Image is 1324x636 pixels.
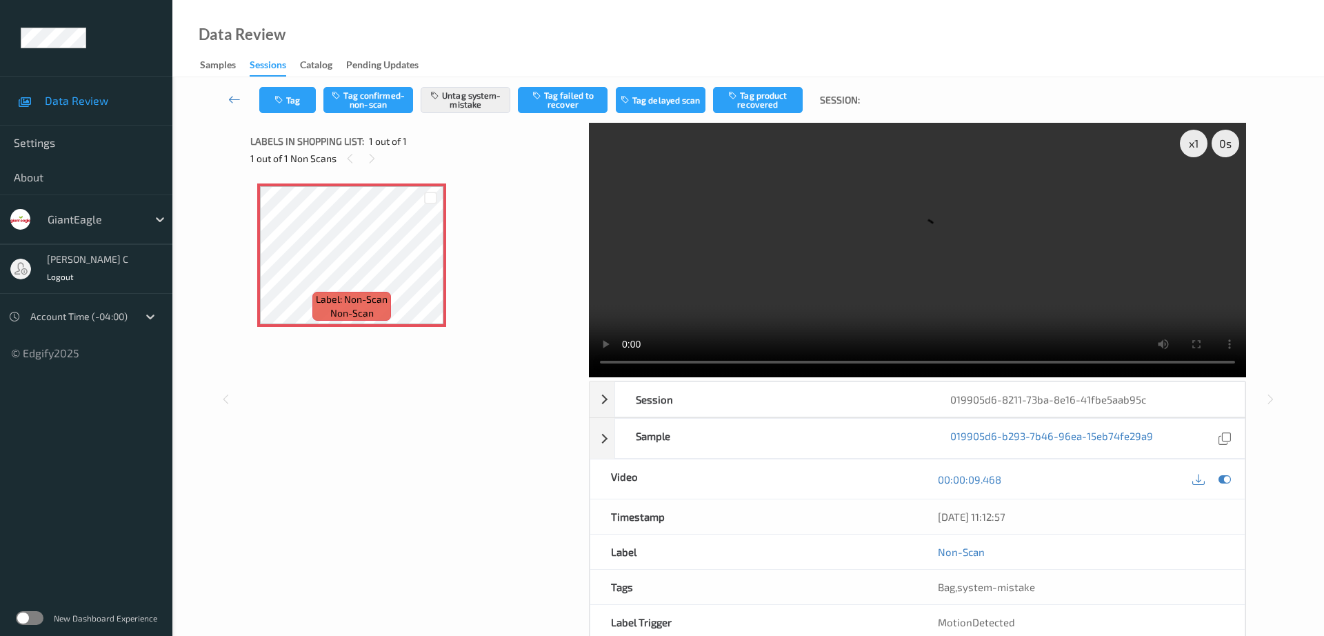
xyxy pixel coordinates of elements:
[250,56,300,77] a: Sessions
[250,135,364,148] span: Labels in shopping list:
[938,581,955,593] span: Bag
[938,545,985,559] a: Non-Scan
[590,535,918,569] div: Label
[300,58,332,75] div: Catalog
[590,381,1245,417] div: Session019905d6-8211-73ba-8e16-41fbe5aab95c
[713,87,803,113] button: Tag product recovered
[346,58,419,75] div: Pending Updates
[616,87,705,113] button: Tag delayed scan
[323,87,413,113] button: Tag confirmed-non-scan
[590,499,918,534] div: Timestamp
[199,28,285,41] div: Data Review
[250,58,286,77] div: Sessions
[950,429,1153,448] a: 019905d6-b293-7b46-96ea-15eb74fe29a9
[615,419,930,458] div: Sample
[369,135,407,148] span: 1 out of 1
[346,56,432,75] a: Pending Updates
[1180,130,1207,157] div: x 1
[615,382,930,417] div: Session
[250,150,579,167] div: 1 out of 1 Non Scans
[316,292,388,306] span: Label: Non-Scan
[259,87,316,113] button: Tag
[300,56,346,75] a: Catalog
[938,510,1224,524] div: [DATE] 11:12:57
[820,93,860,107] span: Session:
[590,459,918,499] div: Video
[200,58,236,75] div: Samples
[330,306,374,320] span: non-scan
[930,382,1245,417] div: 019905d6-8211-73ba-8e16-41fbe5aab95c
[957,581,1035,593] span: system-mistake
[938,473,1001,486] a: 00:00:09.468
[590,418,1245,459] div: Sample019905d6-b293-7b46-96ea-15eb74fe29a9
[421,87,510,113] button: Untag system-mistake
[590,570,918,604] div: Tags
[1212,130,1239,157] div: 0 s
[200,56,250,75] a: Samples
[938,581,1035,593] span: ,
[518,87,608,113] button: Tag failed to recover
